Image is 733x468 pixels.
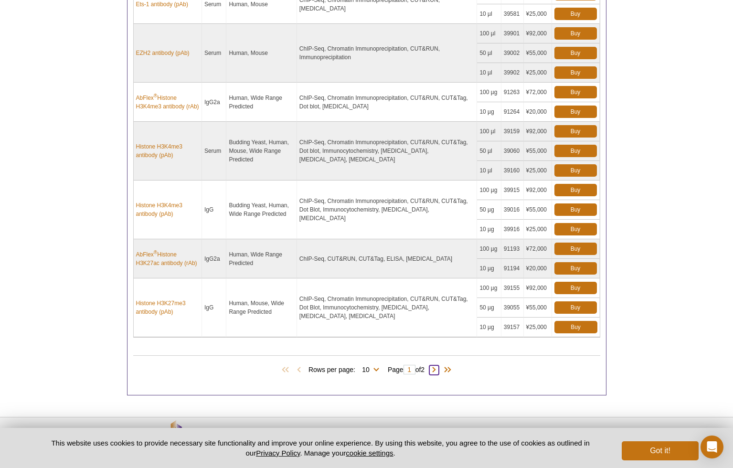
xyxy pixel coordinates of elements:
td: ¥55,000 [524,298,552,318]
td: Human, Mouse, Wide Range Predicted [226,278,297,337]
td: Budding Yeast, Human, Wide Range Predicted [226,181,297,239]
td: 39902 [501,63,524,83]
a: Buy [554,86,597,98]
a: Buy [554,125,597,138]
td: 91193 [501,239,524,259]
td: 39155 [501,278,524,298]
p: This website uses cookies to provide necessary site functionality and improve your online experie... [35,438,606,458]
td: 39915 [501,181,524,200]
a: Buy [554,184,597,196]
td: 39581 [501,4,524,24]
td: 39060 [501,141,524,161]
td: ¥20,000 [524,102,552,122]
td: ¥72,000 [524,239,552,259]
td: 10 µg [477,259,501,278]
td: ¥25,000 [524,220,552,239]
a: Privacy Policy [256,449,300,457]
a: Histone H3K4me3 antibody (pAb) [136,201,199,218]
td: 91264 [501,102,524,122]
td: 39157 [501,318,524,337]
td: 91263 [501,83,524,102]
a: Buy [554,47,597,59]
td: IgG [202,278,227,337]
td: 39002 [501,43,524,63]
td: 100 µl [477,24,501,43]
td: 39901 [501,24,524,43]
td: 39055 [501,298,524,318]
a: Buy [554,321,597,333]
td: Serum [202,24,227,83]
sup: ® [154,93,157,98]
td: IgG [202,181,227,239]
sup: ® [154,250,157,255]
td: ¥25,000 [524,63,552,83]
a: Buy [554,262,597,275]
td: Serum [202,122,227,181]
a: EZH2 antibody (pAb) [136,49,190,57]
td: 50 µl [477,141,501,161]
a: Buy [554,66,597,79]
td: 50 µg [477,200,501,220]
a: Histone H3K27me3 antibody (pAb) [136,299,199,316]
td: Budding Yeast, Human, Mouse, Wide Range Predicted [226,122,297,181]
td: 100 µg [477,83,501,102]
td: 39159 [501,122,524,141]
a: Buy [554,223,597,235]
a: Buy [554,243,597,255]
span: Last Page [439,365,453,375]
td: 100 µl [477,122,501,141]
a: Buy [554,145,597,157]
td: 10 µl [477,4,501,24]
a: Buy [554,203,597,216]
a: Buy [554,27,597,40]
td: ¥92,000 [524,122,552,141]
td: IgG2a [202,83,227,122]
a: AbFlex®Histone H3K27ac antibody (rAb) [136,250,199,267]
td: 39916 [501,220,524,239]
td: 100 µg [477,278,501,298]
td: 10 µl [477,63,501,83]
td: ¥92,000 [524,24,552,43]
td: Human, Wide Range Predicted [226,83,297,122]
a: Buy [554,301,597,314]
a: Buy [554,164,597,177]
td: 39160 [501,161,524,181]
td: 10 µg [477,102,501,122]
td: 50 µl [477,43,501,63]
a: Buy [554,282,597,294]
td: ¥20,000 [524,259,552,278]
a: AbFlex®Histone H3K4me3 antibody (rAb) [136,94,199,111]
td: 50 µg [477,298,501,318]
td: ChIP-Seq, Chromatin Immunoprecipitation, CUT&RUN, Immunoprecipitation [297,24,478,83]
button: cookie settings [346,449,393,457]
td: ¥55,000 [524,200,552,220]
div: Open Intercom Messenger [701,436,723,458]
td: ChIP-Seq, Chromatin Immunoprecipitation, CUT&RUN, CUT&Tag, Dot blot, Immunocytochemistry, [MEDICA... [297,122,478,181]
td: ¥55,000 [524,141,552,161]
td: 100 µg [477,239,501,259]
a: Histone H3K4me3 antibody (pAb) [136,142,199,160]
td: 91194 [501,259,524,278]
td: ¥55,000 [524,43,552,63]
td: Human, Wide Range Predicted [226,239,297,278]
td: ¥92,000 [524,181,552,200]
td: 10 µl [477,161,501,181]
td: ChIP-Seq, Chromatin Immunoprecipitation, CUT&RUN, CUT&Tag, Dot Blot, Immunocytochemistry, [MEDICA... [297,181,478,239]
td: 100 µg [477,181,501,200]
td: ChIP-Seq, Chromatin Immunoprecipitation, CUT&RUN, CUT&Tag, Dot blot, [MEDICAL_DATA] [297,83,478,122]
td: ¥72,000 [524,83,552,102]
span: First Page [280,365,294,375]
button: Got it! [622,441,698,460]
span: Page of [383,365,429,374]
td: Human, Mouse [226,24,297,83]
span: 2 [421,366,425,373]
td: ChIP-Seq, Chromatin Immunoprecipitation, CUT&RUN, CUT&Tag, Dot Blot, Immunocytochemistry, [MEDICA... [297,278,478,337]
td: 10 µg [477,318,501,337]
td: IgG2a [202,239,227,278]
td: ¥25,000 [524,161,552,181]
h2: Products (14) [133,355,600,356]
td: ¥25,000 [524,318,552,337]
td: ChIP-Seq, CUT&RUN, CUT&Tag, ELISA, [MEDICAL_DATA] [297,239,478,278]
a: Buy [554,8,597,20]
span: Previous Page [294,365,304,375]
